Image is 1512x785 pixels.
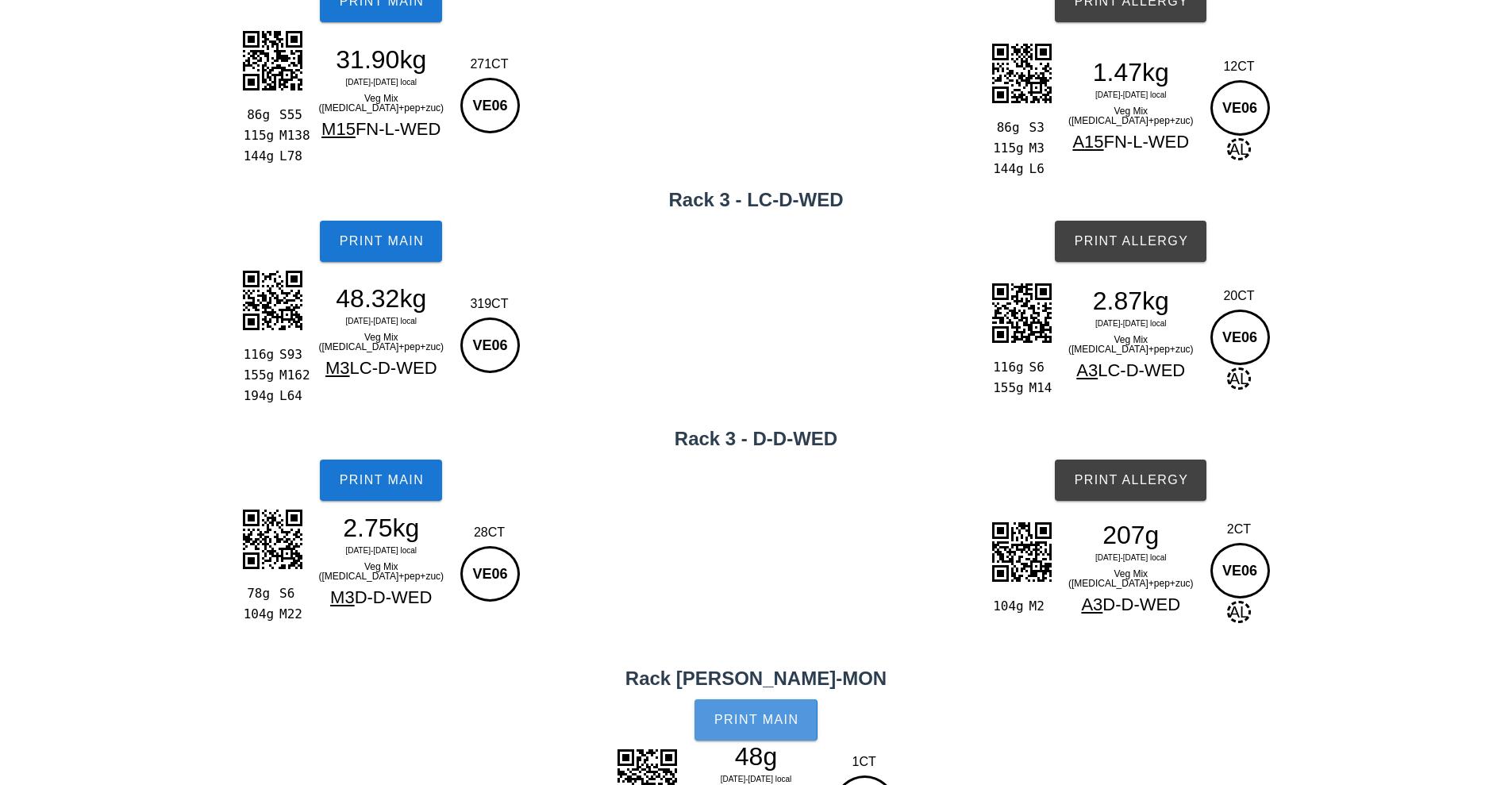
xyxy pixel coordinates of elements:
div: M2 [1023,596,1056,617]
span: Print Allergy [1073,234,1188,248]
div: 116g [990,357,1022,378]
span: AL [1227,367,1251,390]
img: MIuSPoH+RcIAAAAASUVORK5CYII= [982,33,1061,113]
div: L64 [273,386,306,406]
span: M3 [330,587,355,607]
button: Print Main [694,699,817,741]
button: Print Main [320,221,442,262]
div: 86g [240,105,273,125]
span: [DATE]-[DATE] local [1095,90,1167,99]
div: 319CT [456,294,522,314]
div: 144g [990,159,1022,179]
div: 12CT [1206,57,1272,76]
div: 48g [687,745,825,768]
div: 1.47kg [1062,60,1200,84]
span: [DATE]-[DATE] local [721,775,792,783]
span: M15 [321,119,356,139]
div: 104g [990,596,1022,617]
div: M3 [1023,138,1056,159]
div: 115g [240,125,273,146]
div: VE06 [1210,80,1270,136]
div: S55 [273,105,306,125]
div: 207g [1062,523,1200,547]
div: 271CT [456,55,522,74]
button: Print Allergy [1055,460,1206,501]
span: A3 [1076,360,1098,380]
img: iAOnptvZUgKxJ25s4QHq6rT31B7u6ZT527QDAAAAAAElFTkSuQmCC [233,21,312,100]
span: Print Allergy [1073,473,1188,487]
div: 2CT [1206,520,1272,539]
div: 31.90kg [312,48,450,71]
div: 104g [240,604,273,625]
div: S6 [1023,357,1056,378]
div: VE06 [460,546,520,602]
div: 20CT [1206,287,1272,306]
span: AL [1227,601,1251,623]
span: A15 [1072,132,1103,152]
div: L78 [273,146,306,167]
div: 1CT [831,752,897,772]
h2: Rack 3 - LC-D-WED [10,186,1502,214]
div: VE06 [1210,310,1270,365]
span: [DATE]-[DATE] local [345,317,417,325]
div: 194g [240,386,273,406]
div: 28CT [456,523,522,542]
div: 2.75kg [312,516,450,540]
img: hSSJ820JIZsjNl3TlyNBRJqOS6UrWQRsYhNCXijZJ3UCNrEJIQYhBODY7CGwVSF7rvItgkAIISgN2oSQQbCJqxBCUBq0CSGDY... [982,512,1061,591]
div: M162 [273,365,306,386]
span: AL [1227,138,1251,160]
div: S93 [273,344,306,365]
div: Veg Mix ([MEDICAL_DATA]+pep+zuc) [312,90,450,116]
div: 48.32kg [312,287,450,310]
span: D-D-WED [1102,595,1180,614]
span: M3 [325,358,350,378]
h2: Rack 3 - D-D-WED [10,425,1502,453]
span: [DATE]-[DATE] local [1095,319,1167,328]
div: Veg Mix ([MEDICAL_DATA]+pep+zuc) [1062,332,1200,357]
div: Veg Mix ([MEDICAL_DATA]+pep+zuc) [1062,566,1200,591]
div: 86g [990,117,1022,138]
div: VE06 [1210,543,1270,598]
span: FN-L-WED [1104,132,1190,152]
div: M138 [273,125,306,146]
button: Print Main [320,460,442,501]
div: VE06 [460,317,520,373]
div: L6 [1023,159,1056,179]
div: M22 [273,604,306,625]
span: A3 [1081,595,1102,614]
div: 78g [240,583,273,604]
span: D-D-WED [355,587,433,607]
span: LC-D-WED [350,358,437,378]
button: Print Allergy [1055,221,1206,262]
span: [DATE]-[DATE] local [1095,553,1167,562]
span: Print Main [714,713,799,727]
span: Print Main [338,473,424,487]
span: LC-D-WED [1098,360,1185,380]
div: Veg Mix ([MEDICAL_DATA]+pep+zuc) [1062,103,1200,129]
span: Print Main [338,234,424,248]
div: 115g [990,138,1022,159]
div: 155g [990,378,1022,398]
div: 155g [240,365,273,386]
img: llWVDvW2ra5DMk2tCAFSKFAJqZ7yAGn6pfpbAyFpSGzU00mmIFKmnNJXNmYwVo81dSI2sQmQu0p2UydiE5sAMYAQgWNzTYFLG... [233,260,312,340]
div: Veg Mix ([MEDICAL_DATA]+pep+zuc) [312,559,450,584]
div: 116g [240,344,273,365]
div: M14 [1023,378,1056,398]
div: S6 [273,583,306,604]
img: UZ4gigZi+ZBp37xtg9hNxoyWtpl9hknUoM8lm15KoJ+FYlSxWsivIAOShAIkwtL8R+5fRF9nqrkkUEVkslEYnsq5agj7iHEGE... [982,273,1061,352]
div: VE06 [460,78,520,133]
span: FN-L-WED [356,119,441,139]
h2: Rack [PERSON_NAME]-MON [10,664,1502,693]
div: S3 [1023,117,1056,138]
div: 2.87kg [1062,289,1200,313]
div: Veg Mix ([MEDICAL_DATA]+pep+zuc) [312,329,450,355]
div: 144g [240,146,273,167]
span: [DATE]-[DATE] local [345,78,417,87]
img: mRDxL7UA50ak9xAEKzK5xDyErKmsiEVvK6iGBnbqz2EgE3WmJA7SimFEIC9JoeACcnhNvaUCRmDNhfYhORwG3vKhIxBmwtsQn... [233,499,312,579]
span: [DATE]-[DATE] local [345,546,417,555]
